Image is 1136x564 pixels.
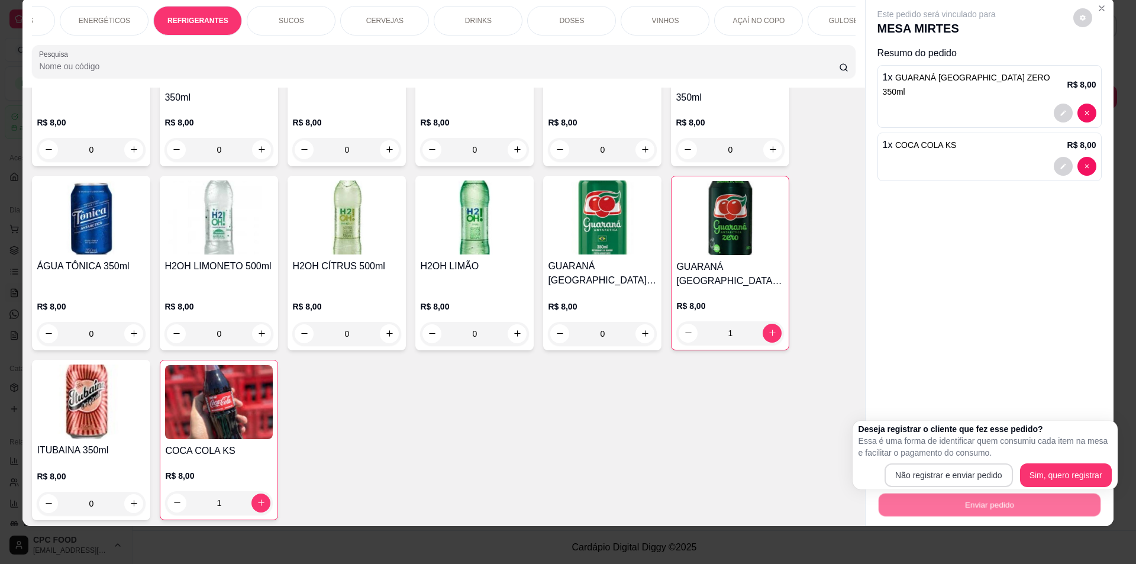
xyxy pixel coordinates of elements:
span: GUARANÁ [GEOGRAPHIC_DATA] ZERO 350ml [883,73,1050,96]
h2: Deseja registrar o cliente que fez esse pedido? [859,423,1112,435]
p: R$ 8,00 [37,301,146,312]
img: product-image [37,365,146,439]
button: decrease-product-quantity [1054,157,1073,176]
img: product-image [37,181,146,254]
span: COCA COLA KS [895,140,956,150]
img: product-image [164,181,273,254]
button: decrease-product-quantity [422,324,441,343]
button: decrease-product-quantity [1077,104,1096,123]
img: product-image [548,181,657,254]
input: Pesquisa [39,60,838,72]
button: increase-product-quantity [635,324,654,343]
h4: H2OH LIMONETO 500ml [164,259,273,273]
p: R$ 8,00 [37,117,146,128]
h4: H2OH LIMÃO [420,259,529,273]
h4: ÁGUA TÔNICA 350ml [37,259,146,273]
button: increase-product-quantity [508,140,527,159]
p: ENERGÉTICOS [79,16,130,25]
button: decrease-product-quantity [295,140,314,159]
button: decrease-product-quantity [678,140,697,159]
button: decrease-product-quantity [422,140,441,159]
p: CERVEJAS [366,16,404,25]
p: 1 x [883,70,1067,99]
h4: H2OH CÍTRUS 500ml [292,259,401,273]
img: product-image [292,181,401,254]
button: decrease-product-quantity [550,140,569,159]
label: Pesquisa [39,49,72,59]
img: product-image [165,365,273,439]
button: increase-product-quantity [252,140,271,159]
button: decrease-product-quantity [1073,8,1092,27]
button: increase-product-quantity [124,140,143,159]
p: R$ 8,00 [292,117,401,128]
p: VINHOS [651,16,679,25]
button: decrease-product-quantity [167,494,186,513]
button: increase-product-quantity [635,140,654,159]
button: increase-product-quantity [763,140,782,159]
p: AÇAÍ NO COPO [732,16,785,25]
p: Resumo do pedido [877,46,1102,60]
p: R$ 8,00 [164,117,273,128]
h4: GUARANÁ [GEOGRAPHIC_DATA] ZERO 350ml [676,260,784,288]
button: decrease-product-quantity [550,324,569,343]
p: R$ 8,00 [164,301,273,312]
button: Sim, quero registrar [1020,463,1112,487]
p: R$ 8,00 [548,117,657,128]
h4: SCHWEPPES CÍTRUS 350ml [676,76,785,105]
h4: ITUBAINA 350ml [37,443,146,457]
p: R$ 8,00 [676,117,785,128]
p: DOSES [559,16,584,25]
p: R$ 8,00 [676,300,784,312]
button: Enviar pedido [878,494,1100,517]
button: decrease-product-quantity [167,324,186,343]
button: decrease-product-quantity [167,140,186,159]
button: decrease-product-quantity [295,324,314,343]
button: increase-product-quantity [508,324,527,343]
p: GULOSEIMAS [829,16,876,25]
button: increase-product-quantity [124,324,143,343]
p: R$ 8,00 [548,301,657,312]
p: Essa é uma forma de identificar quem consumiu cada item na mesa e facilitar o pagamento do consumo. [859,435,1112,459]
h4: COCA-COLA ZERO 350ml [164,76,273,105]
img: product-image [420,181,529,254]
button: increase-product-quantity [124,494,143,513]
p: R$ 8,00 [165,470,273,482]
p: R$ 8,00 [420,301,529,312]
p: Este pedido será vinculado para [877,8,996,20]
h4: GUARANÁ [GEOGRAPHIC_DATA] 350ml [548,259,657,288]
button: decrease-product-quantity [1054,104,1073,123]
button: increase-product-quantity [252,324,271,343]
p: MESA MIRTES [877,20,996,37]
button: Não registrar e enviar pedido [885,463,1013,487]
p: R$ 8,00 [1067,139,1096,151]
button: decrease-product-quantity [39,494,58,513]
p: REFRIGERANTES [167,16,228,25]
button: increase-product-quantity [763,324,782,343]
button: increase-product-quantity [380,140,399,159]
p: 1 x [883,138,957,152]
button: increase-product-quantity [251,494,270,513]
p: DRINKS [465,16,492,25]
button: decrease-product-quantity [39,140,58,159]
p: R$ 8,00 [1067,79,1096,91]
p: R$ 8,00 [420,117,529,128]
button: decrease-product-quantity [1077,157,1096,176]
button: decrease-product-quantity [39,324,58,343]
p: R$ 8,00 [292,301,401,312]
p: SUCOS [279,16,304,25]
p: R$ 8,00 [37,470,146,482]
h4: COCA COLA KS [165,444,273,458]
button: decrease-product-quantity [679,324,698,343]
button: increase-product-quantity [380,324,399,343]
img: product-image [676,181,784,255]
